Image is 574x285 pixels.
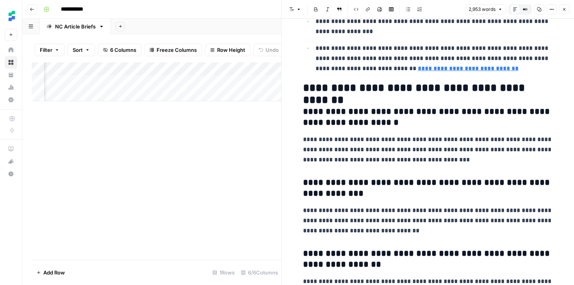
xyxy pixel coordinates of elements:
[5,156,17,167] div: What's new?
[5,155,17,168] button: What's new?
[205,44,250,56] button: Row Height
[5,168,17,180] button: Help + Support
[43,269,65,276] span: Add Row
[465,4,506,14] button: 2,953 words
[40,19,111,34] a: NC Article Briefs
[5,9,19,23] img: Ten Speed Logo
[68,44,95,56] button: Sort
[35,44,64,56] button: Filter
[238,266,281,279] div: 6/6 Columns
[5,69,17,81] a: Your Data
[5,56,17,69] a: Browse
[110,46,136,54] span: 6 Columns
[40,46,52,54] span: Filter
[98,44,141,56] button: 6 Columns
[73,46,83,54] span: Sort
[266,46,279,54] span: Undo
[5,81,17,94] a: Usage
[32,266,70,279] button: Add Row
[55,23,96,30] div: NC Article Briefs
[209,266,238,279] div: 1 Rows
[144,44,202,56] button: Freeze Columns
[5,44,17,56] a: Home
[217,46,245,54] span: Row Height
[5,94,17,106] a: Settings
[469,6,496,13] span: 2,953 words
[157,46,197,54] span: Freeze Columns
[5,143,17,155] a: AirOps Academy
[253,44,284,56] button: Undo
[5,6,17,26] button: Workspace: Ten Speed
